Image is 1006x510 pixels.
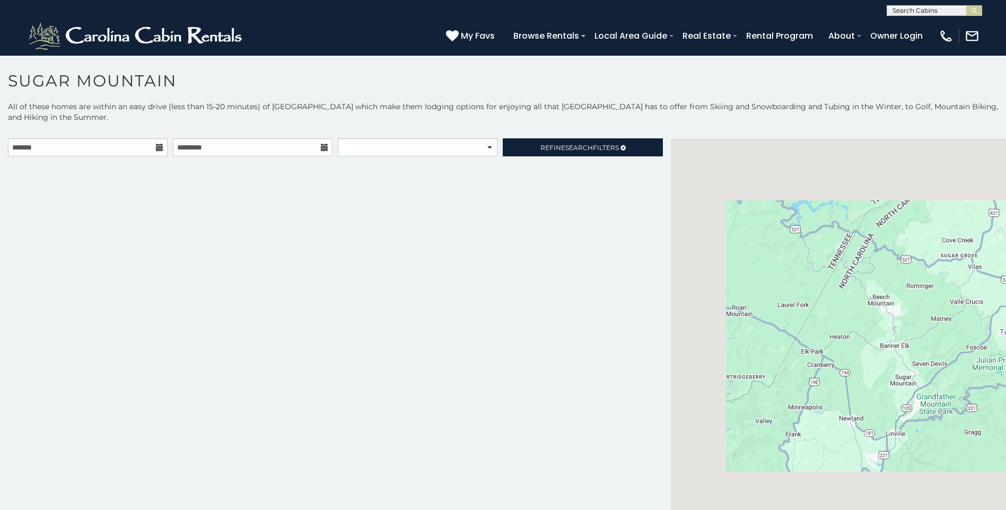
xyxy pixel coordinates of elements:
[865,27,928,45] a: Owner Login
[965,29,979,43] img: mail-regular-white.png
[939,29,953,43] img: phone-regular-white.png
[565,144,593,152] span: Search
[508,27,584,45] a: Browse Rentals
[461,29,495,42] span: My Favs
[446,29,497,43] a: My Favs
[589,27,672,45] a: Local Area Guide
[540,144,619,152] span: Refine Filters
[677,27,736,45] a: Real Estate
[823,27,860,45] a: About
[503,138,662,156] a: RefineSearchFilters
[27,20,247,52] img: White-1-2.png
[741,27,818,45] a: Rental Program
